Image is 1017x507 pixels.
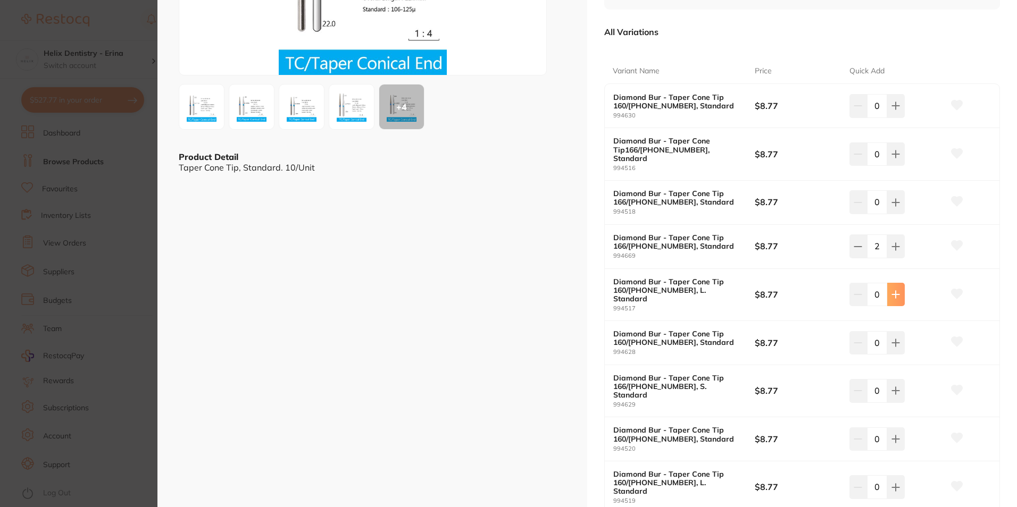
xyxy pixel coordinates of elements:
[755,196,840,208] b: $8.77
[613,189,741,206] b: Diamond Bur - Taper Cone Tip 166/[PHONE_NUMBER], Standard
[755,148,840,160] b: $8.77
[613,165,755,172] small: 994516
[613,374,741,399] b: Diamond Bur - Taper Cone Tip 166/[PHONE_NUMBER], S. Standard
[379,84,424,130] button: +4
[613,305,755,312] small: 994517
[179,163,566,172] div: Taper Cone Tip, Standard. 10/Unit
[613,277,741,303] b: Diamond Bur - Taper Cone Tip 160/[PHONE_NUMBER], L. Standard
[613,445,755,452] small: 994520
[613,349,755,356] small: 994628
[613,426,741,443] b: Diamond Bur - Taper Cone Tip 160/[PHONE_NUMBER], Standard
[755,100,840,112] b: $8.77
[613,233,741,250] b: Diamond Bur - Taper Cone Tip 166/[PHONE_NUMBER], Standard
[182,88,221,126] img: MTYtZW4tanBn
[604,27,658,37] p: All Variations
[613,208,755,215] small: 994518
[613,112,755,119] small: 994630
[849,66,885,77] p: Quick Add
[755,240,840,252] b: $8.77
[179,151,238,162] b: Product Detail
[755,337,840,349] b: $8.77
[282,88,321,126] img: MTgtZW4tanBn
[755,385,840,396] b: $8.77
[613,137,741,162] b: Diamond Bur - Taper Cone Tip166/[PHONE_NUMBER], Standard
[755,433,840,445] b: $8.77
[755,289,840,300] b: $8.77
[613,470,741,495] b: Diamond Bur - Taper Cone Tip 160/[PHONE_NUMBER], L. Standard
[232,88,271,126] img: MzAtZW4tanBn
[755,66,772,77] p: Price
[613,401,755,408] small: 994629
[332,88,371,126] img: NjktZW4tanBn
[613,93,741,110] b: Diamond Bur - Taper Cone Tip 160/[PHONE_NUMBER], Standard
[379,84,424,129] div: + 4
[613,66,660,77] p: Variant Name
[613,252,755,259] small: 994669
[613,497,755,504] small: 994519
[613,329,741,347] b: Diamond Bur - Taper Cone Tip 160/[PHONE_NUMBER], Standard
[755,481,840,493] b: $8.77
